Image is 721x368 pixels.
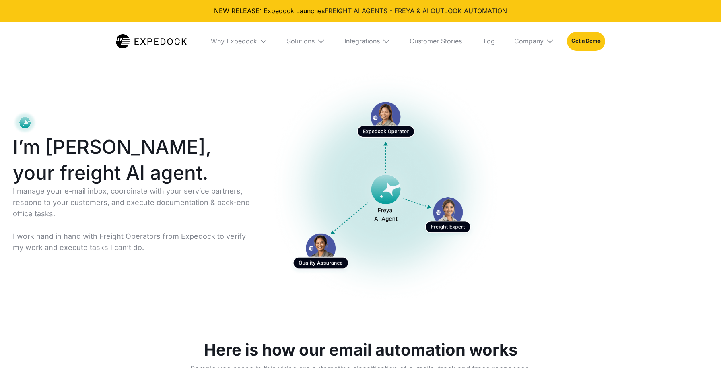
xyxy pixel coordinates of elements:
div: Solutions [287,37,315,45]
a: Customer Stories [403,22,468,60]
div: Integrations [344,37,380,45]
a: FREIGHT AI AGENTS - FREYA & AI OUTLOOK AUTOMATION [325,7,507,15]
p: I manage your e-mail inbox, coordinate with your service partners, respond to your customers, and... [13,186,257,253]
h1: I’m [PERSON_NAME], your freight AI agent. [13,134,257,186]
div: Why Expedock [211,37,257,45]
h1: Here is how our email automation works [204,340,517,360]
div: NEW RELEASE: Expedock Launches [6,6,715,15]
a: Blog [475,22,501,60]
a: Get a Demo [567,32,605,50]
div: Company [514,37,544,45]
